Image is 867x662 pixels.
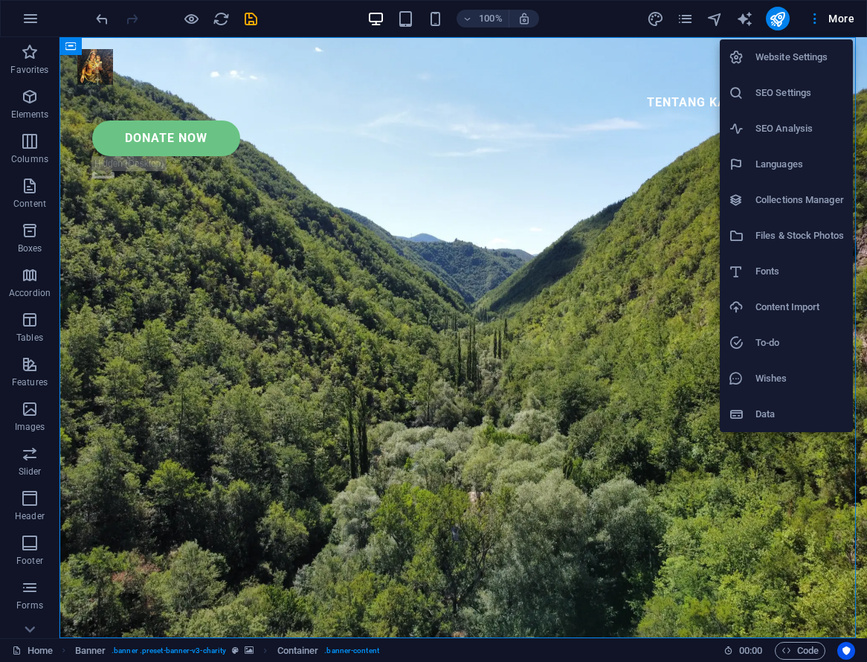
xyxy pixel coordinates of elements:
[755,84,844,102] h6: SEO Settings
[755,155,844,173] h6: Languages
[755,405,844,423] h6: Data
[755,191,844,209] h6: Collections Manager
[755,48,844,66] h6: Website Settings
[755,298,844,316] h6: Content Import
[755,334,844,352] h6: To-do
[755,227,844,245] h6: Files & Stock Photos
[755,263,844,280] h6: Fonts
[755,370,844,388] h6: Wishes
[755,120,844,138] h6: SEO Analysis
